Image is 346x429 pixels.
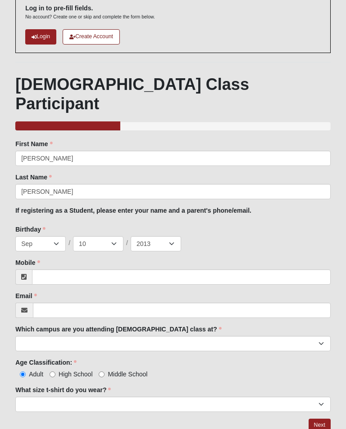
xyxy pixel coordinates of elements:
[15,173,52,182] label: Last Name
[15,385,111,394] label: What size t-shirt do you wear?
[15,207,251,214] b: If registering as a Student, please enter your name and a parent's phone/email.
[15,325,222,334] label: Which campus are you attending [DEMOGRAPHIC_DATA] class at?
[59,371,93,378] span: High School
[15,75,331,113] h1: [DEMOGRAPHIC_DATA] Class Participant
[20,371,26,377] input: Adult
[50,371,55,377] input: High School
[68,238,70,248] span: /
[25,4,155,12] h6: Log in to pre-fill fields.
[15,139,52,148] label: First Name
[25,29,56,44] a: Login
[15,358,77,367] label: Age Classification:
[15,225,46,234] label: Birthday
[99,371,105,377] input: Middle School
[126,238,128,248] span: /
[29,371,43,378] span: Adult
[63,29,120,44] a: Create Account
[15,258,40,267] label: Mobile
[25,13,155,20] p: No account? Create one or skip and complete the form below.
[15,291,36,300] label: Email
[108,371,147,378] span: Middle School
